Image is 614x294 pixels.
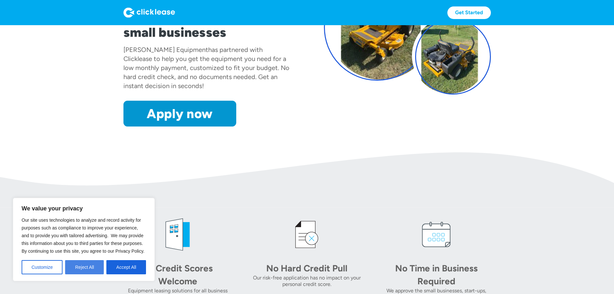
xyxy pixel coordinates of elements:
button: Customize [22,260,63,274]
span: Our site uses technologies to analyze and record activity for purposes such as compliance to impr... [22,218,144,254]
div: No Time in Business Required [391,262,482,288]
div: We value your privacy [13,198,155,281]
p: We value your privacy [22,205,146,212]
img: credit icon [288,215,326,254]
div: Our risk-free application has no impact on your personal credit score. [253,275,361,288]
button: Reject All [65,260,104,274]
div: [PERSON_NAME] Equipment [123,46,208,54]
img: calendar icon [417,215,456,254]
div: All Credit Scores Welcome [132,262,223,288]
img: Logo [123,7,175,18]
button: Accept All [106,260,146,274]
a: Get Started [447,6,491,19]
div: No Hard Credit Pull [262,262,352,275]
div: has partnered with Clicklease to help you get the equipment you need for a low monthly payment, c... [123,46,289,90]
a: Apply now [123,101,236,127]
img: welcome icon [158,215,197,254]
